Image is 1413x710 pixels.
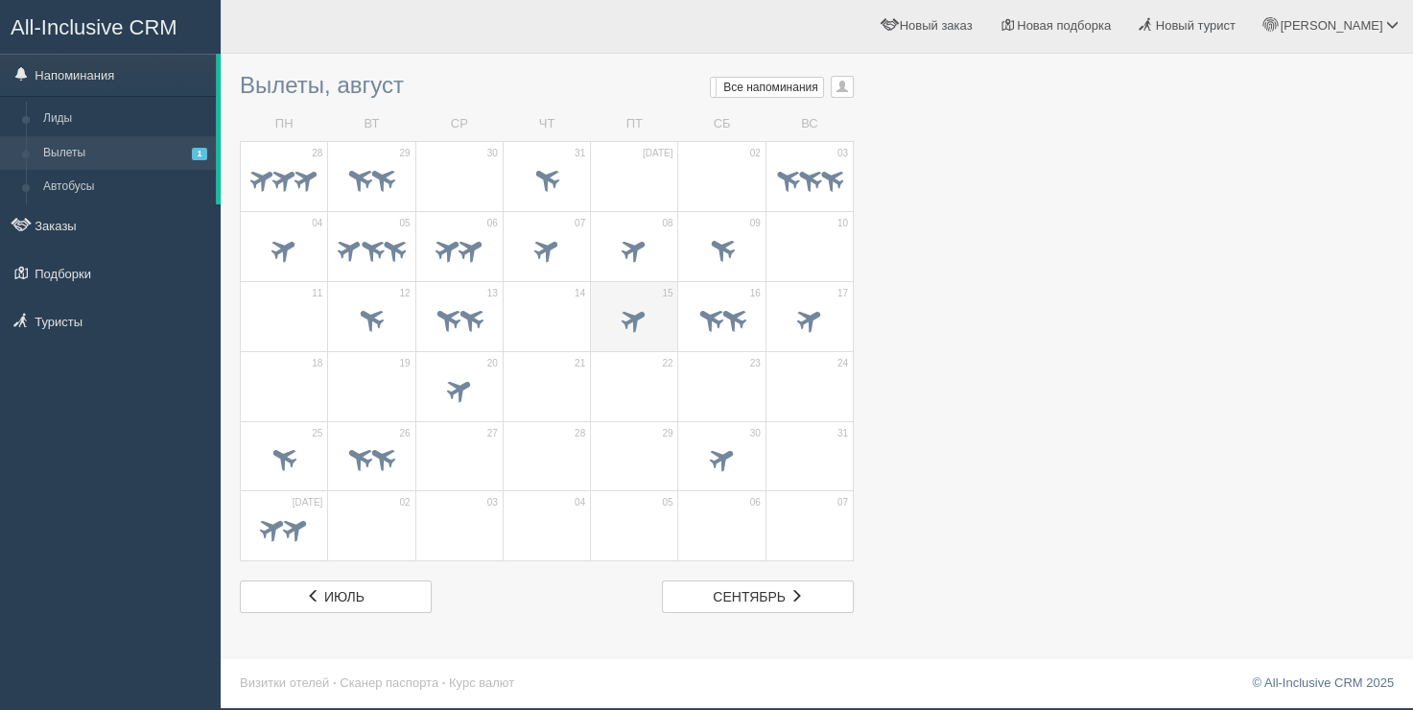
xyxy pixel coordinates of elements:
span: All-Inclusive CRM [11,15,177,39]
span: 03 [837,147,848,160]
span: 23 [750,357,761,370]
td: СР [415,107,503,141]
span: 02 [399,496,410,509]
span: 06 [487,217,498,230]
td: ПТ [591,107,678,141]
a: Курс валют [449,675,514,690]
h3: Вылеты, август [240,73,854,98]
span: 29 [399,147,410,160]
span: 26 [399,427,410,440]
span: 21 [575,357,585,370]
span: 28 [312,147,322,160]
span: 17 [837,287,848,300]
span: 30 [750,427,761,440]
span: 13 [487,287,498,300]
span: 20 [487,357,498,370]
span: Новый заказ [900,18,973,33]
span: Новый турист [1156,18,1236,33]
span: 10 [837,217,848,230]
span: 05 [662,496,672,509]
span: [DATE] [643,147,672,160]
span: 16 [750,287,761,300]
span: 12 [399,287,410,300]
a: Визитки отелей [240,675,329,690]
a: июль [240,580,432,613]
span: 24 [837,357,848,370]
span: 09 [750,217,761,230]
span: 03 [487,496,498,509]
span: [PERSON_NAME] [1280,18,1382,33]
span: 05 [399,217,410,230]
span: Новая подборка [1017,18,1111,33]
a: © All-Inclusive CRM 2025 [1252,675,1394,690]
span: июль [324,589,365,604]
a: Лиды [35,102,216,136]
span: 02 [750,147,761,160]
span: 07 [575,217,585,230]
span: 29 [662,427,672,440]
span: 18 [312,357,322,370]
span: 06 [750,496,761,509]
td: СБ [678,107,765,141]
span: 25 [312,427,322,440]
span: · [333,675,337,690]
a: Вылеты1 [35,136,216,171]
span: 08 [662,217,672,230]
span: сентябрь [713,589,786,604]
span: Все напоминания [723,81,818,94]
td: ПН [241,107,328,141]
span: 1 [192,148,207,160]
span: · [442,675,446,690]
span: 14 [575,287,585,300]
span: 19 [399,357,410,370]
td: ВТ [328,107,415,141]
span: 31 [837,427,848,440]
span: 28 [575,427,585,440]
span: 30 [487,147,498,160]
span: 04 [575,496,585,509]
span: 07 [837,496,848,509]
span: 27 [487,427,498,440]
span: 22 [662,357,672,370]
td: ЧТ [503,107,590,141]
span: 04 [312,217,322,230]
td: ВС [765,107,853,141]
span: 15 [662,287,672,300]
span: 11 [312,287,322,300]
span: [DATE] [293,496,322,509]
span: 31 [575,147,585,160]
a: Сканер паспорта [340,675,438,690]
a: Автобусы [35,170,216,204]
a: сентябрь [662,580,854,613]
